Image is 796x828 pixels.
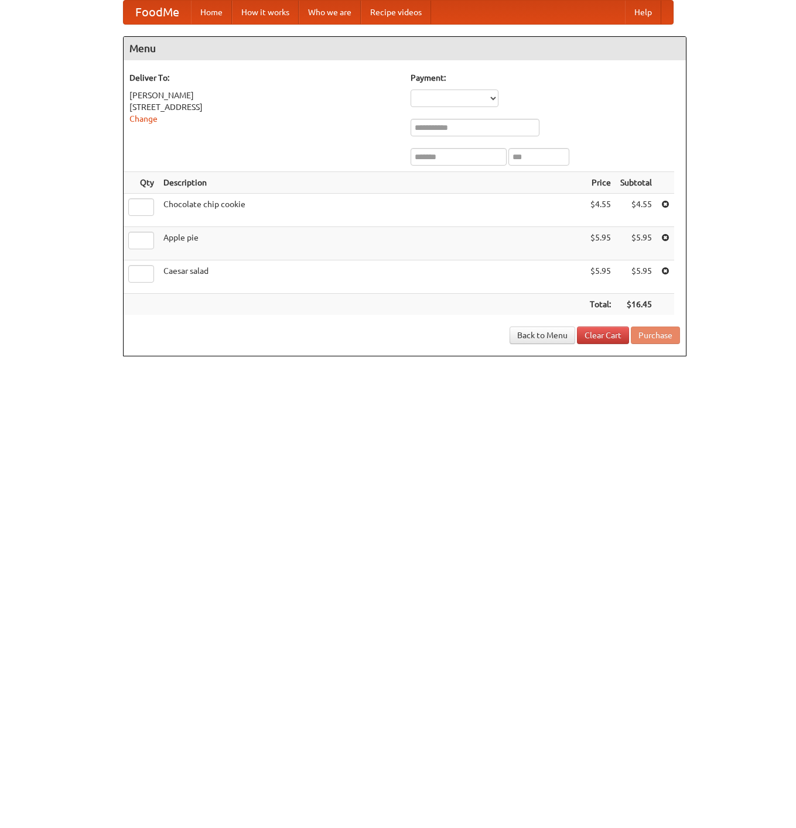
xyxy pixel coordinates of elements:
[411,72,680,84] h5: Payment:
[616,172,657,194] th: Subtotal
[616,260,657,294] td: $5.95
[577,327,629,344] a: Clear Cart
[191,1,232,24] a: Home
[631,327,680,344] button: Purchase
[159,260,585,294] td: Caesar salad
[585,260,616,294] td: $5.95
[616,294,657,315] th: $16.45
[124,1,191,24] a: FoodMe
[129,101,399,113] div: [STREET_ADDRESS]
[585,227,616,260] td: $5.95
[625,1,661,24] a: Help
[585,294,616,315] th: Total:
[159,194,585,227] td: Chocolate chip cookie
[159,172,585,194] th: Description
[299,1,361,24] a: Who we are
[361,1,431,24] a: Recipe videos
[616,227,657,260] td: $5.95
[232,1,299,24] a: How it works
[124,172,159,194] th: Qty
[510,327,575,344] a: Back to Menu
[585,172,616,194] th: Price
[129,114,158,123] a: Change
[129,90,399,101] div: [PERSON_NAME]
[129,72,399,84] h5: Deliver To:
[616,194,657,227] td: $4.55
[159,227,585,260] td: Apple pie
[585,194,616,227] td: $4.55
[124,37,686,60] h4: Menu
